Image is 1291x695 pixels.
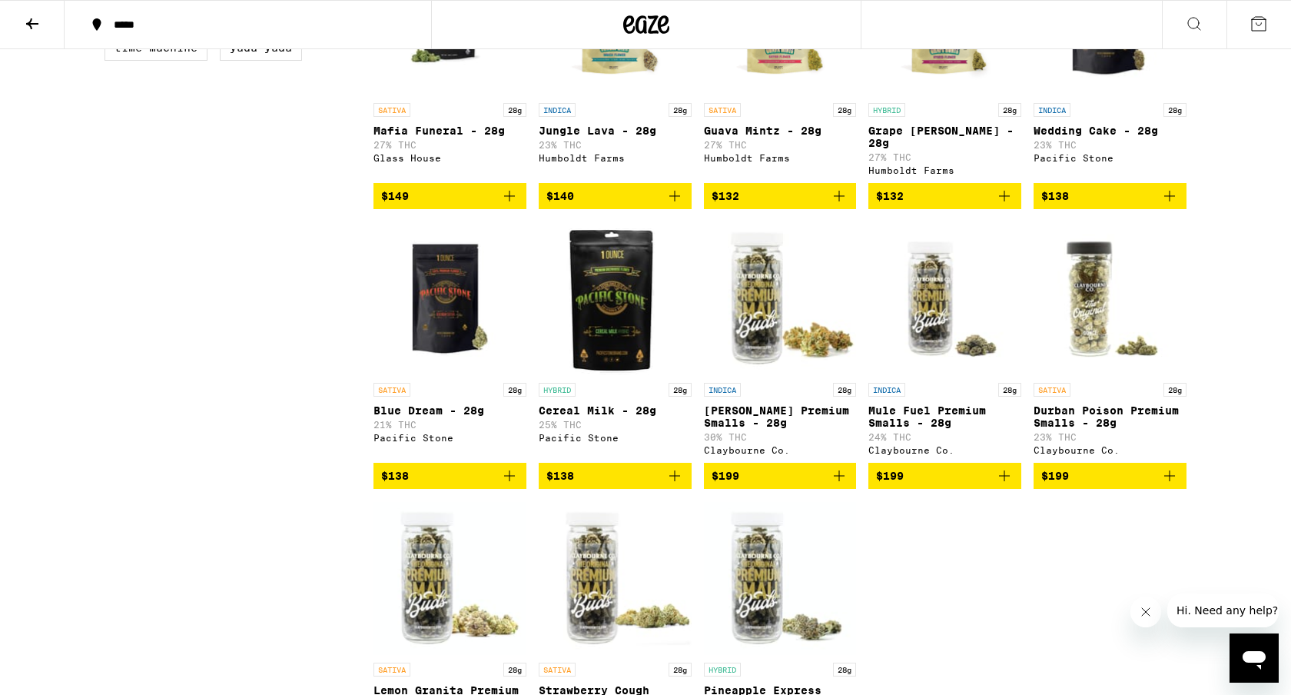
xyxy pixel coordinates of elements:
p: [PERSON_NAME] Premium Smalls - 28g [704,404,857,429]
img: Pacific Stone - Cereal Milk - 28g [539,221,692,375]
p: SATIVA [373,383,410,397]
div: Humboldt Farms [704,153,857,163]
p: 27% THC [868,152,1021,162]
p: 28g [669,103,692,117]
p: SATIVA [1034,383,1070,397]
p: Durban Poison Premium Smalls - 28g [1034,404,1186,429]
a: Open page for Cereal Milk - 28g from Pacific Stone [539,221,692,463]
p: Jungle Lava - 28g [539,125,692,137]
p: INDICA [1034,103,1070,117]
p: 27% THC [373,140,526,150]
p: 28g [833,383,856,397]
span: $132 [876,190,904,202]
p: Mule Fuel Premium Smalls - 28g [868,404,1021,429]
button: Add to bag [704,463,857,489]
div: Glass House [373,153,526,163]
img: Claybourne Co. - Lemon Granita Premium Smalls - 28g [373,501,526,655]
p: 23% THC [1034,140,1186,150]
p: 28g [669,383,692,397]
p: 28g [503,103,526,117]
a: Open page for Durban Poison Premium Smalls - 28g from Claybourne Co. [1034,221,1186,463]
div: Humboldt Farms [868,165,1021,175]
img: Claybourne Co. - Pineapple Express Premium Smalls - 28g [704,501,857,655]
p: SATIVA [539,663,576,677]
p: 28g [998,383,1021,397]
span: $199 [712,470,739,482]
p: Guava Mintz - 28g [704,125,857,137]
p: 28g [503,383,526,397]
p: INDICA [868,383,905,397]
p: INDICA [704,383,741,397]
span: $140 [546,190,574,202]
p: Grape [PERSON_NAME] - 28g [868,125,1021,149]
p: HYBRID [704,663,741,677]
button: Add to bag [1034,463,1186,489]
p: 24% THC [868,432,1021,442]
div: Claybourne Co. [868,445,1021,455]
p: 28g [503,663,526,677]
a: Open page for Mule Fuel Premium Smalls - 28g from Claybourne Co. [868,221,1021,463]
span: $138 [1041,190,1069,202]
p: 30% THC [704,432,857,442]
iframe: Close message [1130,597,1161,627]
p: SATIVA [373,663,410,677]
p: 28g [669,663,692,677]
p: Blue Dream - 28g [373,404,526,417]
a: Open page for King Louis Premium Smalls - 28g from Claybourne Co. [704,221,857,463]
p: 28g [1163,103,1186,117]
iframe: Button to launch messaging window [1230,633,1279,683]
button: Add to bag [868,463,1021,489]
p: 28g [998,103,1021,117]
span: $199 [876,470,904,482]
iframe: Message from company [1167,594,1279,627]
p: 28g [1163,383,1186,397]
p: 23% THC [1034,432,1186,442]
img: Claybourne Co. - Strawberry Cough Premium Smalls - 28g [539,501,692,655]
p: HYBRID [868,103,905,117]
a: Open page for Blue Dream - 28g from Pacific Stone [373,221,526,463]
span: $149 [381,190,409,202]
button: Add to bag [539,463,692,489]
p: Mafia Funeral - 28g [373,125,526,137]
p: 21% THC [373,420,526,430]
button: Add to bag [373,463,526,489]
p: SATIVA [704,103,741,117]
img: Claybourne Co. - King Louis Premium Smalls - 28g [704,221,857,375]
p: Cereal Milk - 28g [539,404,692,417]
p: 23% THC [539,140,692,150]
button: Add to bag [704,183,857,209]
p: 25% THC [539,420,692,430]
p: 27% THC [704,140,857,150]
p: Wedding Cake - 28g [1034,125,1186,137]
div: Pacific Stone [1034,153,1186,163]
div: Humboldt Farms [539,153,692,163]
img: Claybourne Co. - Mule Fuel Premium Smalls - 28g [868,221,1021,375]
div: Pacific Stone [373,433,526,443]
img: Pacific Stone - Blue Dream - 28g [373,221,526,375]
div: Claybourne Co. [1034,445,1186,455]
button: Add to bag [1034,183,1186,209]
span: $199 [1041,470,1069,482]
span: $132 [712,190,739,202]
button: Add to bag [539,183,692,209]
p: HYBRID [539,383,576,397]
img: Claybourne Co. - Durban Poison Premium Smalls - 28g [1034,221,1186,375]
p: 28g [833,103,856,117]
p: 28g [833,663,856,677]
span: $138 [546,470,574,482]
span: $138 [381,470,409,482]
div: Claybourne Co. [704,445,857,455]
button: Add to bag [868,183,1021,209]
p: SATIVA [373,103,410,117]
button: Add to bag [373,183,526,209]
div: Pacific Stone [539,433,692,443]
p: INDICA [539,103,576,117]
